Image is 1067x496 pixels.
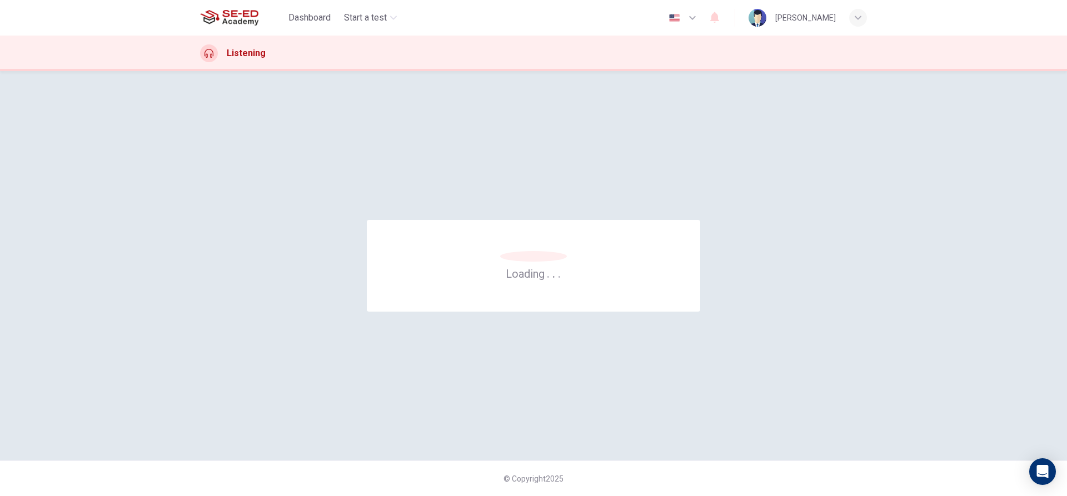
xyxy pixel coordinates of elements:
[1029,458,1056,485] div: Open Intercom Messenger
[288,11,331,24] span: Dashboard
[227,47,266,60] h1: Listening
[200,7,284,29] a: SE-ED Academy logo
[775,11,836,24] div: [PERSON_NAME]
[749,9,766,27] img: Profile picture
[200,7,258,29] img: SE-ED Academy logo
[284,8,335,28] button: Dashboard
[552,263,556,282] h6: .
[340,8,401,28] button: Start a test
[344,11,387,24] span: Start a test
[546,263,550,282] h6: .
[557,263,561,282] h6: .
[667,14,681,22] img: en
[506,266,561,280] h6: Loading
[503,474,564,483] span: © Copyright 2025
